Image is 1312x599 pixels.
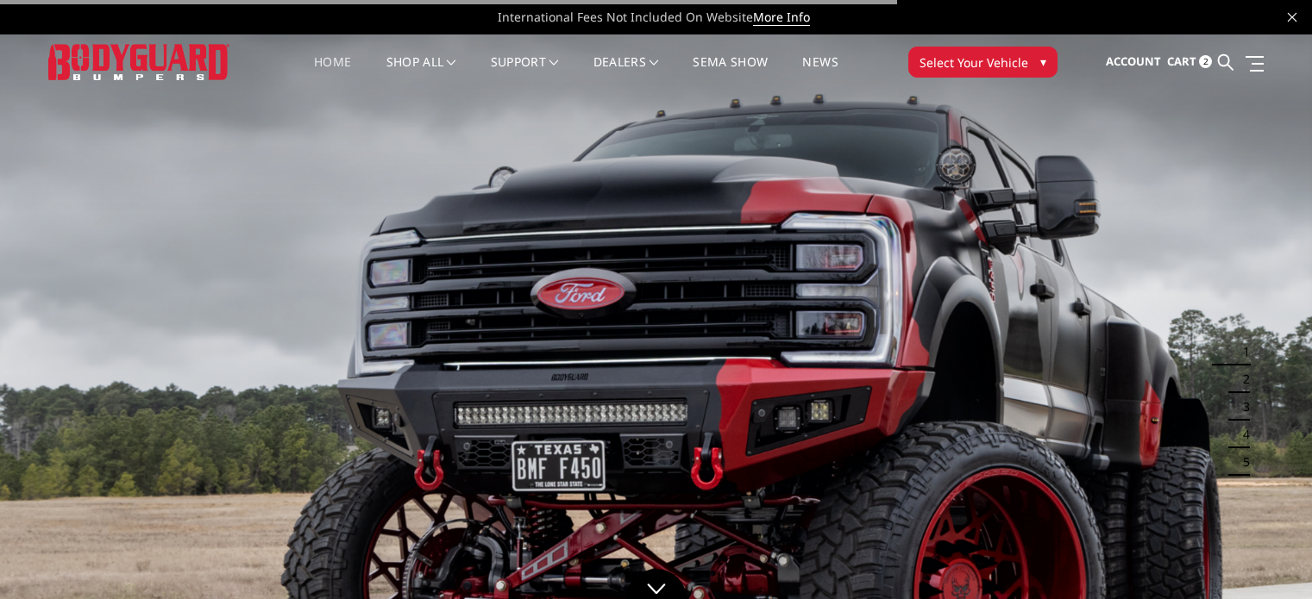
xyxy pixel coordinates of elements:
button: 4 of 5 [1233,421,1250,448]
a: More Info [753,9,810,26]
img: BODYGUARD BUMPERS [48,44,229,79]
a: Support [491,56,559,90]
span: 2 [1199,55,1212,68]
button: Select Your Vehicle [908,47,1058,78]
a: Account [1106,39,1161,85]
span: ▾ [1040,53,1046,71]
a: Home [314,56,351,90]
button: 2 of 5 [1233,365,1250,393]
a: shop all [386,56,456,90]
button: 5 of 5 [1233,448,1250,476]
span: Select Your Vehicle [920,53,1028,72]
a: Dealers [593,56,659,90]
span: Cart [1167,53,1196,69]
a: Cart 2 [1167,39,1212,85]
button: 3 of 5 [1233,393,1250,421]
a: News [802,56,838,90]
button: 1 of 5 [1233,338,1250,365]
span: Account [1106,53,1161,69]
a: SEMA Show [693,56,768,90]
a: Click to Down [626,569,687,599]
